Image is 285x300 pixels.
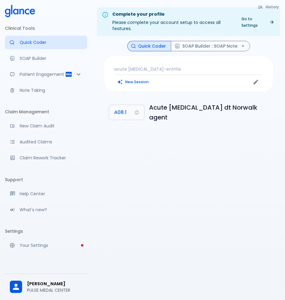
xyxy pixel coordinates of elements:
p: Audited Claims [20,139,82,145]
li: Clinical Tools [5,21,87,36]
a: Get help from our support team [5,187,87,201]
div: [PERSON_NAME]PULSE MEDAL CENTER [5,276,87,298]
button: Edit [251,77,260,87]
a: Docugen: Compose a clinical documentation in seconds [5,52,87,65]
p: Note Taking [20,87,82,93]
li: Support [5,172,87,187]
a: Please complete account setup [5,239,87,252]
p: PULSE MEDAL CENTER [27,287,82,293]
button: Copy Code A08.1 to clipboard [109,105,144,120]
div: Complete your profile [112,11,233,18]
a: Go to Settings [238,14,278,30]
button: History [255,2,283,11]
p: Your Settings [20,242,82,248]
li: Settings [5,224,87,239]
button: SOAP Builder : SOAP Note [171,41,250,52]
a: Moramiz: Find ICD10AM codes instantly [5,36,87,49]
li: Claim Management [5,104,87,119]
p: Patient Engagement [20,71,65,77]
p: SOAP Builder [20,55,82,61]
p: Claim Rework Tracker [20,155,82,161]
p: Help Center [20,191,82,197]
button: Clears all inputs and results. [114,77,152,86]
span: A08.1 [114,108,126,117]
p: acute [MEDICAL_DATA]-entritis [114,66,263,72]
a: Advanced note-taking [5,84,87,97]
a: View audited claims [5,135,87,149]
button: Quick Coder [127,41,171,52]
div: Recent updates and feature releases [5,203,87,216]
span: [PERSON_NAME] [27,281,82,287]
a: Audit a new claim [5,119,87,133]
h6: Acute gastroenteropathy due to Norwalk agent [149,103,268,122]
a: Monitor progress of claim corrections [5,151,87,165]
div: Please complete your account setup to access all features. [112,9,233,34]
p: New Claim Audit [20,123,82,129]
div: Patient Reports & Referrals [5,68,87,81]
p: Quick Coder [20,39,82,45]
p: What's new? [20,207,82,213]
